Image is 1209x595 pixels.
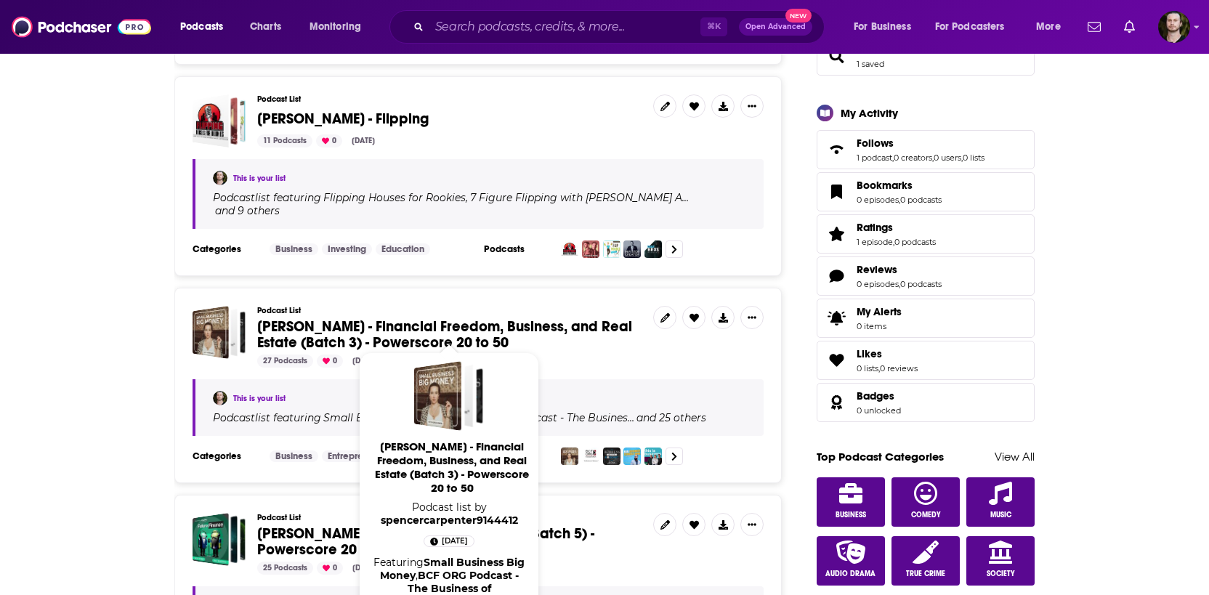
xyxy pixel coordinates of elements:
div: 0 [316,134,342,147]
a: 0 podcasts [900,195,942,205]
a: Likes [857,347,918,360]
a: Badges [822,392,851,413]
h3: Categories [193,450,258,462]
span: Ratings [857,221,893,234]
a: [PERSON_NAME] - Flipping [257,111,429,127]
a: Whitney Hutten - Financial Freedom, Business, and Real Estate (Batch 3) - Powerscore 20 to 50 [414,361,484,431]
div: 27 Podcasts [257,355,313,368]
span: Ryan Floyd - Investing and Finance (Batch 5) - Powerscore 20 to 50 [193,513,246,566]
h3: Podcast List [257,306,642,315]
span: My Alerts [857,305,902,318]
a: Business [270,243,318,255]
a: Society [966,536,1035,586]
span: Podcast list by [368,501,530,527]
span: Podcasts [180,17,223,37]
a: 0 lists [857,363,878,373]
img: SoPro Bros Podcast [644,240,662,258]
span: Reviews [817,256,1035,296]
a: Education [376,243,430,255]
a: Business [270,450,318,462]
button: open menu [844,15,929,39]
button: Open AdvancedNew [739,18,812,36]
a: 6 days ago [424,535,474,547]
a: Business [817,477,885,527]
a: 7 Figure Flipping with [PERSON_NAME] A… [468,192,689,203]
h4: 7 Figure Flipping with [PERSON_NAME] A… [470,192,689,203]
div: Search podcasts, credits, & more... [403,10,838,44]
span: Searches [817,36,1035,76]
h4: BCF ORG Podcast - The Busines… [464,412,634,424]
span: , [932,153,934,163]
div: 25 Podcasts [257,562,313,575]
span: , [416,569,418,582]
button: open menu [1026,15,1079,39]
span: My Alerts [822,308,851,328]
a: Charts [240,15,290,39]
span: , [899,195,900,205]
a: My Alerts [817,299,1035,338]
a: 0 episodes [857,279,899,289]
div: 0 [317,355,343,368]
a: Ratings [857,221,936,234]
h3: Podcast List [257,94,642,104]
img: BCF ORG Podcast - The Business of Business [582,448,599,465]
button: open menu [170,15,242,39]
span: Comedy [911,511,941,519]
span: Reviews [857,263,897,276]
span: , [892,153,894,163]
span: , [878,363,880,373]
a: Entrepreneur [322,450,387,462]
span: Open Advanced [745,23,806,31]
input: Search podcasts, credits, & more... [429,15,700,39]
span: Likes [817,341,1035,380]
a: Music [966,477,1035,527]
div: [DATE] [347,562,381,575]
span: Badges [857,389,894,402]
a: Reviews [857,263,942,276]
span: Charts [250,17,281,37]
span: [PERSON_NAME] - Financial Freedom, Business, and Real Estate (Batch 3) - Powerscore 20 to 50 [371,440,533,495]
a: Small Business Big Money [380,556,525,582]
span: , [961,153,963,163]
div: 11 Podcasts [257,134,312,147]
a: Bookmarks [857,179,942,192]
a: Podchaser - Follow, Share and Rate Podcasts [12,13,151,41]
a: Investing [322,243,372,255]
a: Reviews [822,266,851,286]
div: 0 [317,562,343,575]
div: My Activity [841,106,898,120]
a: Badges [857,389,901,402]
span: True Crime [906,570,945,578]
img: Flipping Houses for Rookies [561,240,578,258]
span: Business [836,511,866,519]
a: This is your list [233,394,286,403]
img: Business Mentor Podcast [603,448,620,465]
a: Whitney Hutten - Financial Freedom, Business, and Real Estate (Batch 3) - Powerscore 20 to 50 [193,306,246,359]
a: 1 saved [857,59,884,69]
img: 7 Figure Flipping with Bill Allen [582,240,599,258]
button: open menu [926,15,1026,39]
a: [PERSON_NAME] - Investing and Finance (Batch 5) - Powerscore 20 to 50 [257,526,642,558]
div: [DATE] [346,134,381,147]
a: Ratings [822,224,851,244]
a: [PERSON_NAME] - Financial Freedom, Business, and Real Estate (Batch 3) - Powerscore 20 to 50 [371,440,533,501]
img: Investor Creator Podcast [623,240,641,258]
a: Follows [857,137,984,150]
img: this is business [644,448,662,465]
span: , [893,237,894,247]
a: 0 podcasts [900,279,942,289]
p: and 9 others [215,204,280,217]
a: 0 episodes [857,195,899,205]
a: Comedy [891,477,960,527]
button: Show profile menu [1158,11,1190,43]
a: BCF ORG Podcast - The Busines… [461,412,634,424]
a: 0 lists [963,153,984,163]
h3: Podcast List [257,513,642,522]
div: Podcast list featuring [213,411,746,424]
div: Podcast list featuring [213,191,746,217]
h3: Podcasts [484,243,549,255]
a: True Crime [891,536,960,586]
